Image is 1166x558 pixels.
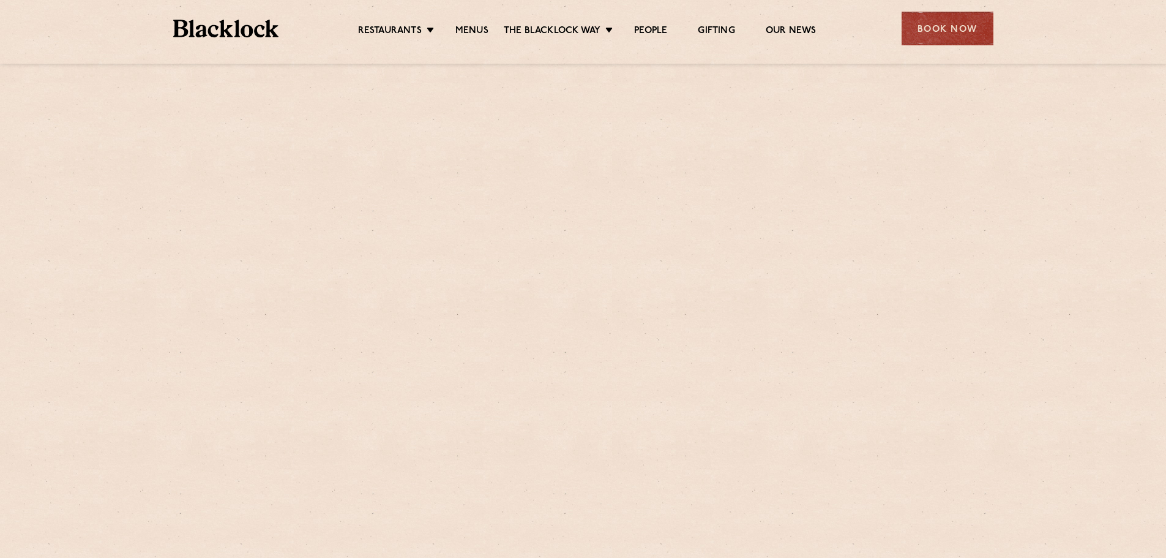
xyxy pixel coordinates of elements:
[698,25,734,39] a: Gifting
[173,20,279,37] img: BL_Textured_Logo-footer-cropped.svg
[358,25,422,39] a: Restaurants
[504,25,600,39] a: The Blacklock Way
[902,12,993,45] div: Book Now
[634,25,667,39] a: People
[455,25,488,39] a: Menus
[766,25,817,39] a: Our News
